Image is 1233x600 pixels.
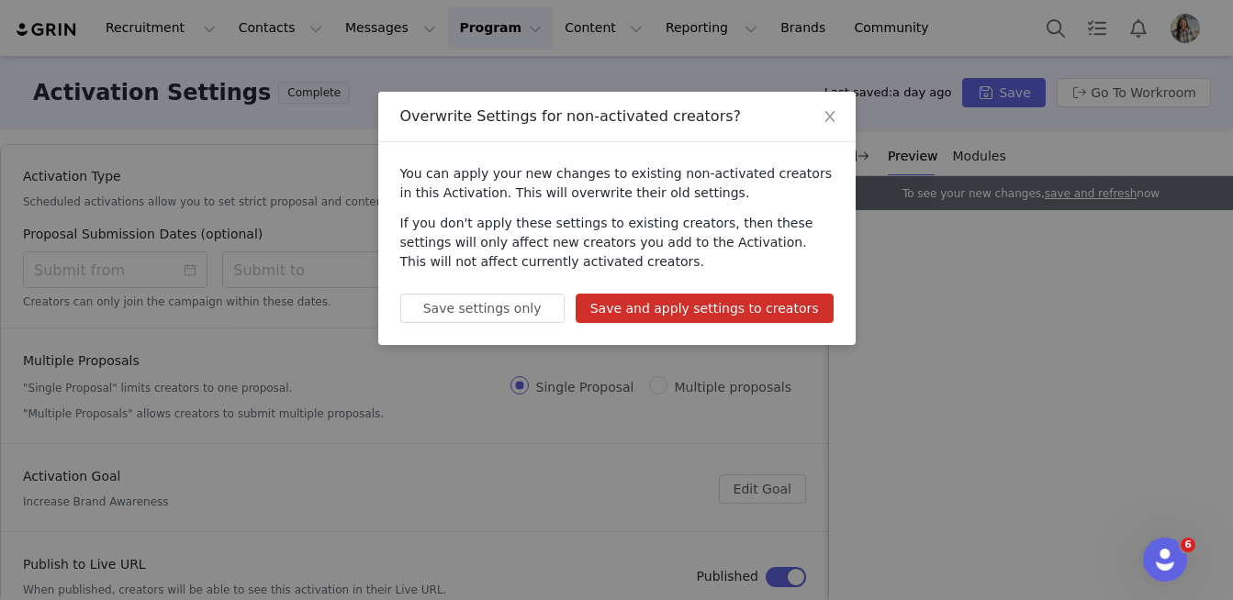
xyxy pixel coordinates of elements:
p: You can apply your new changes to existing non-activated creators in this Activation. This will o... [400,164,834,203]
button: Close [804,92,856,143]
button: Save settings only [400,294,565,323]
span: 6 [1181,538,1195,552]
iframe: Intercom live chat [1143,538,1187,582]
i: icon: close [823,109,837,124]
button: Save and apply settings to creators [576,294,834,323]
div: Overwrite Settings for non-activated creators? [400,106,834,127]
p: If you don't apply these settings to existing creators, then these settings will only affect new ... [400,214,834,272]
